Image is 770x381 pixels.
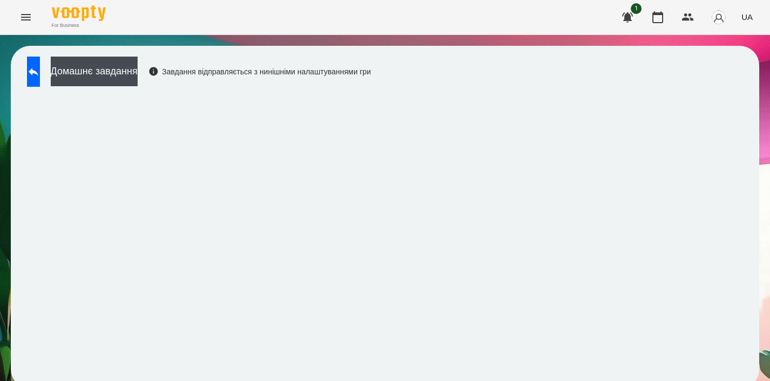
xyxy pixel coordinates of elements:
img: avatar_s.png [711,10,726,25]
span: 1 [631,3,642,14]
span: UA [741,11,753,23]
span: For Business [52,22,106,29]
button: UA [737,7,757,27]
div: Завдання відправляється з нинішніми налаштуваннями гри [148,66,371,77]
button: Домашнє завдання [51,57,138,86]
button: Menu [13,4,39,30]
img: Voopty Logo [52,5,106,21]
